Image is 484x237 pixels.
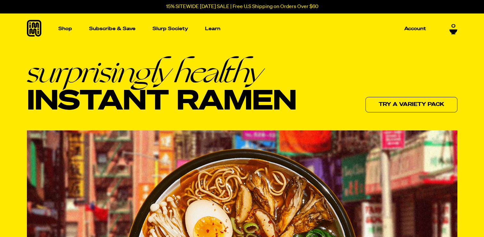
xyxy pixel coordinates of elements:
[404,26,426,31] p: Account
[449,23,457,34] a: 0
[56,13,429,44] nav: Main navigation
[451,23,455,29] span: 0
[205,26,220,31] p: Learn
[202,13,223,44] a: Learn
[152,26,188,31] p: Slurp Society
[402,24,429,34] a: Account
[89,26,135,31] p: Subscribe & Save
[166,4,318,10] p: 15% SITEWIDE [DATE] SALE | Free U.S Shipping on Orders Over $60
[86,24,138,34] a: Subscribe & Save
[365,97,457,112] a: Try a variety pack
[150,24,191,34] a: Slurp Society
[27,57,297,117] h1: Instant Ramen
[58,26,72,31] p: Shop
[27,57,297,87] em: surprisingly healthy
[56,13,75,44] a: Shop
